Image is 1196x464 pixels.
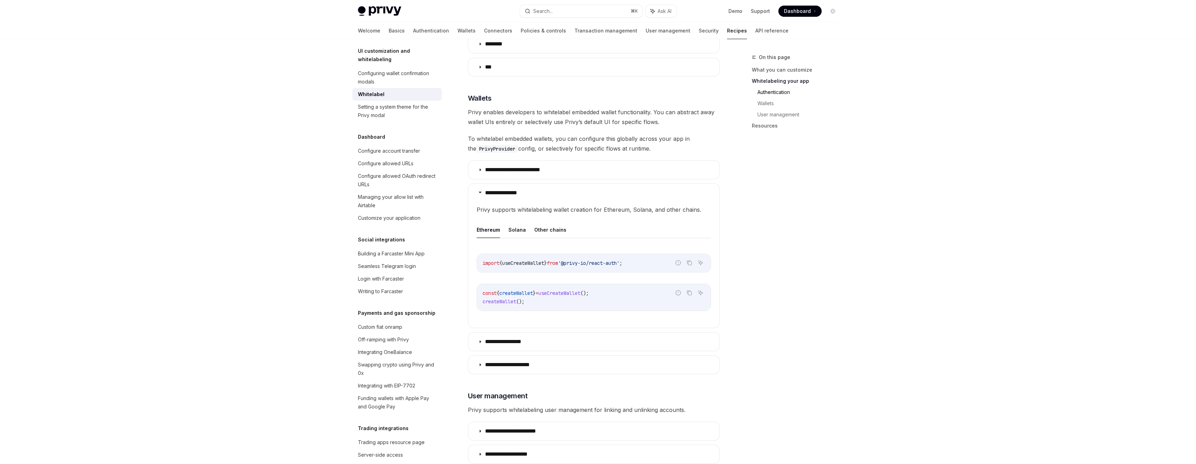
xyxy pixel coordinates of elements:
span: '@privy-io/react-auth' [558,260,619,266]
a: What you can customize [752,64,844,75]
span: } [544,260,547,266]
button: Ask AI [696,288,705,297]
a: Integrating with EIP-7702 [352,379,442,392]
span: Privy enables developers to whitelabel embedded wallet functionality. You can abstract away walle... [468,107,720,127]
button: Copy the contents from the code block [685,288,694,297]
button: Toggle dark mode [827,6,838,17]
a: Wallets [457,22,476,39]
h5: Trading integrations [358,424,409,433]
a: Managing your allow list with Airtable [352,191,442,212]
a: Custom fiat onramp [352,321,442,333]
span: Wallets [468,93,492,103]
span: } [533,290,536,296]
a: Demo [728,8,742,15]
span: Privy supports whitelabeling wallet creation for Ethereum, Solana, and other chains. [477,205,711,215]
a: Configure account transfer [352,145,442,157]
span: createWallet [499,290,533,296]
span: Dashboard [784,8,811,15]
a: API reference [755,22,788,39]
button: Copy the contents from the code block [685,258,694,267]
span: (); [580,290,589,296]
div: Building a Farcaster Mini App [358,249,425,258]
div: Off-ramping with Privy [358,335,409,344]
a: User management [757,109,844,120]
a: Support [751,8,770,15]
span: User management [468,391,528,401]
span: (); [516,298,524,305]
span: = [536,290,538,296]
div: Configuring wallet confirmation modals [358,69,438,86]
a: Security [699,22,719,39]
h5: UI customization and whitelabeling [358,47,442,64]
div: Search... [533,7,553,15]
a: Authentication [757,87,844,98]
a: Setting a system theme for the Privy modal [352,101,442,122]
button: Solana [508,222,526,238]
a: Server-side access [352,449,442,461]
div: Configure allowed URLs [358,159,413,168]
a: Writing to Farcaster [352,285,442,298]
a: User management [646,22,690,39]
div: Managing your allow list with Airtable [358,193,438,210]
div: Configure account transfer [358,147,420,155]
span: ; [619,260,622,266]
div: Configure allowed OAuth redirect URLs [358,172,438,189]
span: Ask AI [658,8,672,15]
span: ⌘ K [631,8,638,14]
h5: Dashboard [358,133,385,141]
button: Search...⌘K [520,5,642,17]
a: Customize your application [352,212,442,224]
a: Funding wallets with Apple Pay and Google Pay [352,392,442,413]
a: Dashboard [778,6,822,17]
div: Writing to Farcaster [358,287,403,296]
h5: Payments and gas sponsorship [358,309,435,317]
button: Other chains [534,222,566,238]
a: Configuring wallet confirmation modals [352,67,442,88]
a: Resources [752,120,844,131]
a: Connectors [484,22,512,39]
div: Funding wallets with Apple Pay and Google Pay [358,394,438,411]
span: useCreateWallet [502,260,544,266]
a: Wallets [757,98,844,109]
div: Custom fiat onramp [358,323,402,331]
div: Server-side access [358,451,403,459]
div: Customize your application [358,214,420,222]
span: Privy supports whitelabeling user management for linking and unlinking accounts. [468,405,720,415]
div: Setting a system theme for the Privy modal [358,103,438,119]
span: To whitelabel embedded wallets, you can configure this globally across your app in the config, or... [468,134,720,153]
a: Configure allowed OAuth redirect URLs [352,170,442,191]
a: Recipes [727,22,747,39]
a: Authentication [413,22,449,39]
span: from [547,260,558,266]
button: Ask AI [696,258,705,267]
button: Report incorrect code [674,258,683,267]
button: Ethereum [477,222,500,238]
a: Integrating OneBalance [352,346,442,358]
span: useCreateWallet [538,290,580,296]
div: Swapping crypto using Privy and 0x [358,361,438,377]
a: Trading apps resource page [352,436,442,449]
a: Swapping crypto using Privy and 0x [352,358,442,379]
h5: Social integrations [358,235,405,244]
button: Ask AI [646,5,676,17]
span: import [483,260,499,266]
button: Report incorrect code [674,288,683,297]
a: Building a Farcaster Mini App [352,247,442,260]
a: Policies & controls [521,22,566,39]
span: { [497,290,499,296]
span: On this page [759,53,790,61]
a: Login with Farcaster [352,273,442,285]
div: Integrating with EIP-7702 [358,382,415,390]
a: Whitelabel [352,88,442,101]
details: **** **** *****Privy supports whitelabeling wallet creation for Ethereum, Solana, and other chain... [468,183,720,328]
div: Whitelabel [358,90,384,99]
a: Whitelabeling your app [752,75,844,87]
a: Basics [389,22,405,39]
span: createWallet [483,298,516,305]
div: Integrating OneBalance [358,348,412,356]
img: light logo [358,6,401,16]
div: Login with Farcaster [358,275,404,283]
a: Transaction management [574,22,637,39]
a: Seamless Telegram login [352,260,442,273]
span: const [483,290,497,296]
